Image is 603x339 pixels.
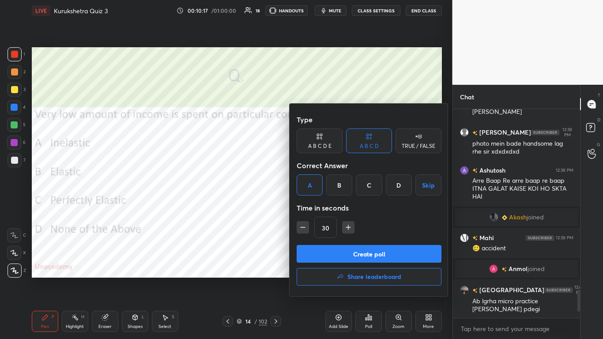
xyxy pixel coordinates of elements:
[360,143,379,149] div: A B C D
[386,174,412,196] div: D
[297,157,441,174] div: Correct Answer
[347,274,401,280] h4: Share leaderboard
[297,245,441,263] button: Create poll
[326,174,352,196] div: B
[415,174,441,196] button: Skip
[297,199,441,217] div: Time in seconds
[297,111,441,128] div: Type
[402,143,435,149] div: TRUE / FALSE
[356,174,382,196] div: C
[297,268,441,286] button: Share leaderboard
[297,174,323,196] div: A
[308,143,332,149] div: A B C D E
